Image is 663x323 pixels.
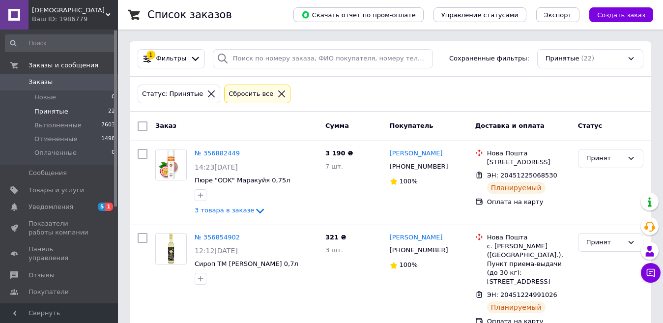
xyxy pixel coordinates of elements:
[597,11,645,19] span: Создать заказ
[101,121,115,130] span: 7603
[29,271,55,280] span: Отзывы
[325,163,343,170] span: 7 шт.
[156,149,186,180] img: Фото товару
[641,263,661,283] button: Чат с покупателем
[147,9,232,21] h1: Список заказов
[34,93,56,102] span: Новые
[29,203,73,211] span: Уведомления
[108,107,115,116] span: 22
[195,206,254,214] span: 3 товара в заказе
[388,160,450,173] div: [PHONE_NUMBER]
[487,182,546,194] div: Планируемый
[195,176,290,184] a: Пюре "ODK" Маракуйя 0,75л
[155,149,187,180] a: Фото товару
[105,203,113,211] span: 1
[487,172,557,179] span: ЭН: 20451225068530
[227,89,275,99] div: Сбросить все
[29,78,53,87] span: Заказы
[487,301,546,313] div: Планируемый
[195,206,266,214] a: 3 товара в заказе
[34,107,68,116] span: Принятые
[536,7,579,22] button: Экспорт
[29,245,91,263] span: Панель управления
[487,242,570,287] div: с. [PERSON_NAME] ([GEOGRAPHIC_DATA].), Пункт приема-выдачи (до 30 кг): [STREET_ADDRESS]
[475,122,545,129] span: Доставка и оплата
[544,11,572,19] span: Экспорт
[487,149,570,158] div: Нова Пошта
[390,122,433,129] span: Покупатель
[388,244,450,257] div: [PHONE_NUMBER]
[101,135,115,144] span: 1498
[581,55,594,62] span: (22)
[34,121,82,130] span: Выполненные
[195,149,240,157] a: № 356882449
[487,158,570,167] div: [STREET_ADDRESS]
[325,246,343,254] span: 3 шт.
[29,169,67,177] span: Сообщения
[34,148,77,157] span: Оплаченные
[29,186,84,195] span: Товары и услуги
[140,89,205,99] div: Статус: Принятые
[195,163,238,171] span: 14:23[DATE]
[487,233,570,242] div: Нова Пошта
[29,61,98,70] span: Заказы и сообщения
[29,219,91,237] span: Показатели работы компании
[586,237,623,248] div: Принят
[155,233,187,264] a: Фото товару
[589,7,653,22] button: Создать заказ
[441,11,519,19] span: Управление статусами
[579,11,653,18] a: Создать заказ
[32,6,106,15] span: Aromatico
[449,54,529,63] span: Сохраненные фильтры:
[213,49,433,68] input: Поиск по номеру заказа, ФИО покупателя, номеру телефона, Email, номеру накладной
[195,260,298,267] a: Сироп ТМ [PERSON_NAME] 0,7л
[195,234,240,241] a: № 356854902
[400,261,418,268] span: 100%
[578,122,603,129] span: Статус
[98,203,106,211] span: 5
[5,34,116,52] input: Поиск
[390,149,443,158] a: [PERSON_NAME]
[586,153,623,164] div: Принят
[156,54,187,63] span: Фильтры
[390,233,443,242] a: [PERSON_NAME]
[301,10,416,19] span: Скачать отчет по пром-оплате
[146,51,155,59] div: 1
[487,198,570,206] div: Оплата на карту
[29,288,69,296] span: Покупатели
[546,54,579,63] span: Принятые
[112,93,115,102] span: 0
[156,234,186,264] img: Фото товару
[433,7,526,22] button: Управление статусами
[487,291,557,298] span: ЭН: 20451224991026
[400,177,418,185] span: 100%
[325,234,346,241] span: 321 ₴
[155,122,176,129] span: Заказ
[32,15,118,24] div: Ваш ID: 1986779
[325,122,349,129] span: Сумма
[34,135,77,144] span: Отмененные
[293,7,424,22] button: Скачать отчет по пром-оплате
[325,149,353,157] span: 3 190 ₴
[195,247,238,255] span: 12:12[DATE]
[112,148,115,157] span: 0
